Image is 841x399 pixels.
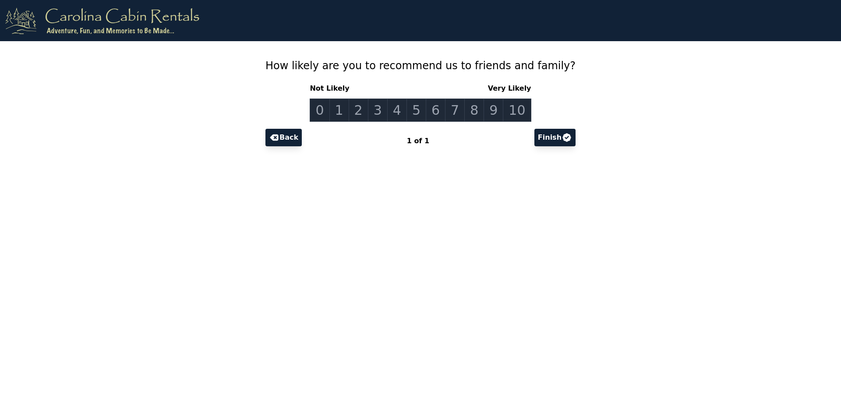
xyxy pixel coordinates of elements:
[265,60,576,72] span: How likely are you to recommend us to friends and family?
[368,99,388,122] a: 3
[445,99,465,122] a: 7
[387,99,407,122] a: 4
[484,99,503,122] a: 9
[464,99,484,122] a: 8
[329,99,349,122] a: 1
[349,99,368,122] a: 2
[5,7,199,34] img: logo.png
[484,83,531,94] span: Very Likely
[534,129,576,146] button: Finish
[310,99,329,122] a: 0
[407,137,429,145] span: 1 of 1
[406,99,426,122] a: 5
[310,83,353,94] span: Not Likely
[426,99,445,122] a: 6
[503,99,531,122] a: 10
[265,129,302,146] button: Back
